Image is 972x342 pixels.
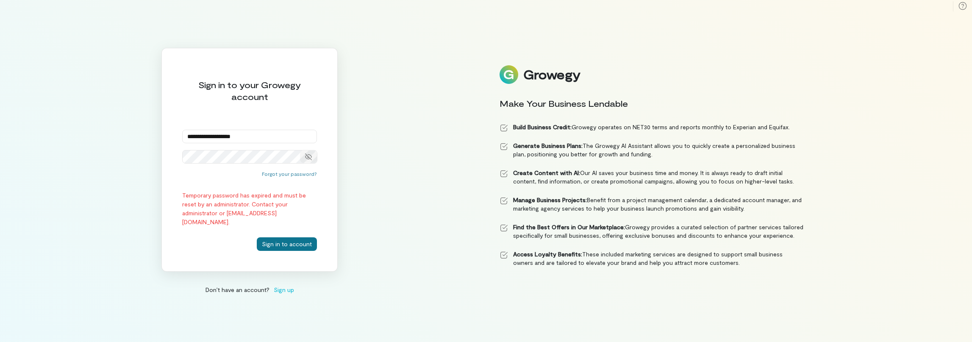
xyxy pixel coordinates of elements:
li: Benefit from a project management calendar, a dedicated account manager, and marketing agency ser... [500,196,804,213]
strong: Generate Business Plans: [513,142,583,149]
button: Sign in to account [257,237,317,251]
div: Don’t have an account? [161,285,338,294]
button: Forgot your password? [262,170,317,177]
li: These included marketing services are designed to support small business owners and are tailored ... [500,250,804,267]
span: Sign up [274,285,294,294]
div: Growegy [523,67,580,82]
strong: Create Content with AI: [513,169,580,176]
li: Our AI saves your business time and money. It is always ready to draft initial content, find info... [500,169,804,186]
strong: Access Loyalty Benefits: [513,250,582,258]
li: The Growegy AI Assistant allows you to quickly create a personalized business plan, positioning y... [500,142,804,158]
strong: Find the Best Offers in Our Marketplace: [513,223,625,231]
strong: Build Business Credit: [513,123,572,131]
strong: Manage Business Projects: [513,196,587,203]
li: Growegy provides a curated selection of partner services tailored specifically for small business... [500,223,804,240]
li: Growegy operates on NET30 terms and reports monthly to Experian and Equifax. [500,123,804,131]
div: Make Your Business Lendable [500,97,804,109]
div: Sign in to your Growegy account [182,79,317,103]
img: Logo [500,65,518,84]
div: Temporary password has expired and must be reset by an administrator. Contact your administrator ... [182,191,317,226]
